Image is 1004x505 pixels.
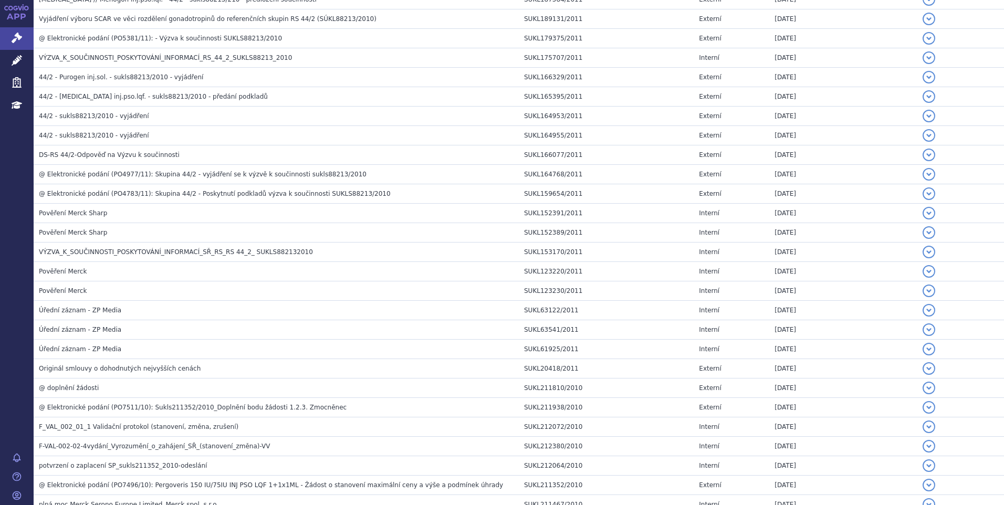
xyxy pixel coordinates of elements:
[699,229,719,236] span: Interní
[699,462,719,469] span: Interní
[519,378,694,398] td: SUKL211810/2010
[519,126,694,145] td: SUKL164955/2011
[519,262,694,281] td: SUKL123220/2011
[769,184,917,204] td: [DATE]
[699,443,719,450] span: Interní
[519,417,694,437] td: SUKL212072/2010
[519,9,694,29] td: SUKL189131/2011
[519,48,694,68] td: SUKL175707/2011
[769,107,917,126] td: [DATE]
[769,48,917,68] td: [DATE]
[39,15,376,23] span: Vyjádření výboru SCAR ve věci rozdělení gonadotropinů do referenčních skupin RS 44/2 (SÚKL88213/2...
[519,204,694,223] td: SUKL152391/2011
[699,326,719,333] span: Interní
[769,87,917,107] td: [DATE]
[923,110,935,122] button: detail
[39,423,238,430] span: F_VAL_002_01_1 Validační protokol (stanovení, změna, zrušení)
[519,301,694,320] td: SUKL63122/2011
[923,323,935,336] button: detail
[519,359,694,378] td: SUKL20418/2011
[699,190,721,197] span: Externí
[923,362,935,375] button: detail
[769,223,917,243] td: [DATE]
[769,320,917,340] td: [DATE]
[923,459,935,472] button: detail
[39,365,201,372] span: Originál smlouvy o dohodnutých nejvyšších cenách
[923,129,935,142] button: detail
[769,398,917,417] td: [DATE]
[923,420,935,433] button: detail
[519,476,694,495] td: SUKL211352/2010
[769,29,917,48] td: [DATE]
[923,304,935,317] button: detail
[39,209,107,217] span: Pověření Merck Sharp
[769,456,917,476] td: [DATE]
[923,51,935,64] button: detail
[769,437,917,456] td: [DATE]
[39,54,292,61] span: VÝZVA_K_SOUČINNOSTI_POSKYTOVÁNÍ_INFORMACÍ_RS_44_2_SUKLS88213_2010
[769,68,917,87] td: [DATE]
[39,190,391,197] span: @ Elektronické podání (PO4783/11): Skupina 44/2 - Poskytnutí podkladů výzva k součinnosti SUKLS88...
[923,149,935,161] button: detail
[769,262,917,281] td: [DATE]
[39,93,268,100] span: 44/2 - Menopur inj.pso.lqf. - sukls88213/2010 - předání podkladů
[923,168,935,181] button: detail
[39,287,87,294] span: Pověření Merck
[923,13,935,25] button: detail
[39,481,503,489] span: @ Elektronické podání (PO7496/10): Pergoveris 150 IU/75IU INJ PSO LQF 1+1x1ML - Žádost o stanoven...
[923,265,935,278] button: detail
[39,268,87,275] span: Pověření Merck
[519,340,694,359] td: SUKL61925/2011
[39,307,121,314] span: Úřední záznam - ZP Media
[39,73,203,81] span: 44/2 - Purogen inj.sol. - sukls88213/2010 - vyjádření
[699,132,721,139] span: Externí
[519,184,694,204] td: SUKL159654/2011
[699,35,721,42] span: Externí
[519,165,694,184] td: SUKL164768/2011
[519,87,694,107] td: SUKL165395/2011
[769,165,917,184] td: [DATE]
[769,378,917,398] td: [DATE]
[39,326,121,333] span: Úřední záznam - ZP Media
[699,268,719,275] span: Interní
[923,226,935,239] button: detail
[923,343,935,355] button: detail
[39,132,149,139] span: 44/2 - sukls88213/2010 - vyjádření
[699,384,721,392] span: Externí
[769,301,917,320] td: [DATE]
[769,126,917,145] td: [DATE]
[519,29,694,48] td: SUKL179375/2011
[519,281,694,301] td: SUKL123230/2011
[923,207,935,219] button: detail
[923,32,935,45] button: detail
[519,223,694,243] td: SUKL152389/2011
[923,401,935,414] button: detail
[39,345,121,353] span: Úřední záznam - ZP Media
[699,287,719,294] span: Interní
[769,417,917,437] td: [DATE]
[699,248,719,256] span: Interní
[699,345,719,353] span: Interní
[699,54,719,61] span: Interní
[699,112,721,120] span: Externí
[769,204,917,223] td: [DATE]
[519,320,694,340] td: SUKL63541/2011
[769,243,917,262] td: [DATE]
[39,35,282,42] span: @ Elektronické podání (PO5381/11): - Výzva k součinnosti SUKLS88213/2010
[923,285,935,297] button: detail
[923,479,935,491] button: detail
[699,404,721,411] span: Externí
[519,68,694,87] td: SUKL166329/2011
[769,340,917,359] td: [DATE]
[699,423,719,430] span: Interní
[923,440,935,453] button: detail
[39,404,347,411] span: @ Elektronické podání (PO7511/10): Sukls211352/2010_Doplnění bodu žádosti 1.2.3. Zmocněnec
[769,9,917,29] td: [DATE]
[699,73,721,81] span: Externí
[923,71,935,83] button: detail
[923,382,935,394] button: detail
[519,398,694,417] td: SUKL211938/2010
[39,151,180,159] span: DS-RS 44/2-Odpověď na Výzvu k součinnosti
[769,476,917,495] td: [DATE]
[39,229,107,236] span: Pověření Merck Sharp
